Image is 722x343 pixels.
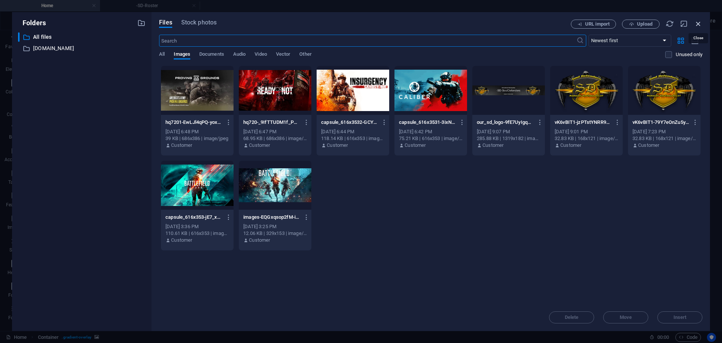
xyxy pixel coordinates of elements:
div: [DATE] 3:25 PM [243,223,307,230]
p: vK6vBIT1-79Y7eOnZu5ylzJR0xQ9uSw.png [633,119,689,126]
p: Customer [405,142,426,149]
p: Customer [482,142,504,149]
div: [DATE] 6:47 PM [243,128,307,135]
div: [DATE] 7:23 PM [633,128,696,135]
span: Upload [637,22,652,26]
p: Customer [638,142,659,149]
div: ​ [18,32,20,42]
p: Customer [171,237,192,244]
div: 285.88 KB | 1319x182 | image/png [477,135,540,142]
input: Search [159,35,576,47]
p: vK6vBIT1-jzPTstYNRR91evNvb76c4w.png [555,119,611,126]
div: 32.83 KB | 168x121 | image/png [633,135,696,142]
span: Documents [199,50,224,60]
div: 68.95 KB | 686x386 | image/jpeg [243,135,307,142]
p: capsule_616x3532-GCYHVwPc8aKKGnymH4cOAg.jpg [321,119,378,126]
span: Vector [276,50,291,60]
p: Displays only files that are not in use on the website. Files added during this session can still... [676,51,702,58]
div: 110.61 KB | 616x353 | image/jpeg [165,230,229,237]
p: All files [33,33,132,41]
span: URL import [585,22,610,26]
p: Customer [249,142,270,149]
div: [DATE] 9:07 PM [477,128,540,135]
p: capsule_616x3531-3ixNlv1m-U5ZB_T3wBi45w.jpg [399,119,455,126]
p: Folders [18,18,46,28]
p: capsule_616x353-jE7_xJ5V4bf4fv29-qtD3Q.jpg [165,214,222,221]
p: Customer [327,142,348,149]
span: Other [299,50,311,60]
button: Upload [622,20,660,29]
button: URL import [571,20,616,29]
p: our_sd_logo-9fE7UyIgqL1E80XAfYDWig.png [477,119,533,126]
p: hq7201-EwLJl4qPQ-yoxPSkaXgW3g.jpg [165,119,222,126]
p: hq720-_9IfTTUDM1f_PQtKPpokHA.jpg [243,119,300,126]
div: 39 KB | 686x386 | image/jpeg [165,135,229,142]
span: Images [174,50,190,60]
div: 32.83 KB | 168x121 | image/png [555,135,618,142]
div: 118.14 KB | 616x353 | image/jpeg [321,135,385,142]
div: 12.06 KB | 329x153 | image/jpeg [243,230,307,237]
div: [DATE] 9:01 PM [555,128,618,135]
i: Reload [666,20,674,28]
span: Audio [233,50,246,60]
div: 75.21 KB | 616x353 | image/jpeg [399,135,463,142]
p: [DOMAIN_NAME] [33,44,132,53]
p: Customer [249,237,270,244]
div: [DATE] 6:44 PM [321,128,385,135]
span: All [159,50,165,60]
p: Customer [560,142,581,149]
p: Customer [171,142,192,149]
span: Files [159,18,172,27]
span: Stock photos [181,18,217,27]
div: [DOMAIN_NAME] [18,44,146,53]
p: images-EQGxqsop2fM-ifeHtVQSnQ.jpg [243,214,300,221]
span: Video [255,50,267,60]
div: [DATE] 3:36 PM [165,223,229,230]
div: [DATE] 6:42 PM [399,128,463,135]
div: [DATE] 6:48 PM [165,128,229,135]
